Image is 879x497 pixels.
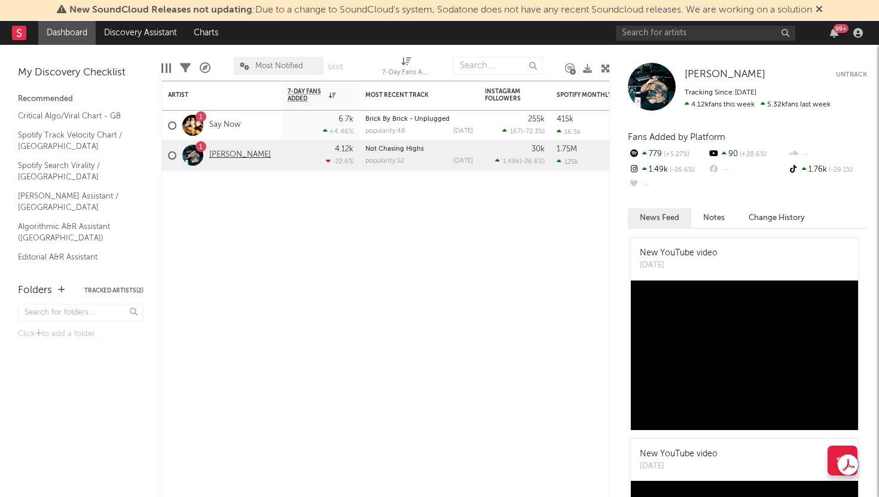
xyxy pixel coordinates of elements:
[557,92,646,99] div: Spotify Monthly Listeners
[323,127,353,135] div: +4.46 %
[338,115,353,123] div: 6.7k
[788,147,867,162] div: --
[521,158,543,165] span: -26.6 %
[161,51,171,86] div: Edit Columns
[18,66,144,80] div: My Discovery Checklist
[382,51,430,86] div: 7-Day Fans Added (7-Day Fans Added)
[69,5,252,15] span: New SoundCloud Releases not updating
[18,251,132,275] a: Editorial A&R Assistant ([GEOGRAPHIC_DATA])
[288,88,326,102] span: 7-Day Fans Added
[502,127,545,135] div: ( )
[510,129,521,135] span: 167
[685,101,831,108] span: 5.32k fans last week
[365,146,473,153] div: Not Chasing Highs
[18,283,52,298] div: Folders
[365,158,404,164] div: popularity: 52
[209,120,240,130] a: Say Now
[200,51,210,86] div: A&R Pipeline
[616,26,795,41] input: Search for artists
[180,51,191,86] div: Filters
[557,128,581,136] div: 16.5k
[382,66,430,80] div: 7-Day Fans Added (7-Day Fans Added)
[557,158,578,166] div: 125k
[495,157,545,165] div: ( )
[69,5,812,15] span: : Due to a change to SoundCloud's system, Sodatone does not have any recent Soundcloud releases. ...
[685,89,756,96] span: Tracking Since: [DATE]
[365,116,450,123] a: Brick By Brick - Unplugged
[685,69,765,81] a: [PERSON_NAME]
[662,151,689,158] span: +5.27 %
[827,167,853,173] span: -29.1 %
[628,147,707,162] div: 779
[185,21,227,45] a: Charts
[738,151,767,158] span: +28.6 %
[836,69,867,81] button: Untrack
[96,21,185,45] a: Discovery Assistant
[453,128,473,135] div: [DATE]
[830,28,838,38] button: 99+
[640,461,718,472] div: [DATE]
[523,129,543,135] span: -72.3 %
[328,64,343,71] button: Save
[685,101,755,108] span: 4.12k fans this week
[18,220,132,245] a: Algorithmic A&R Assistant ([GEOGRAPHIC_DATA])
[737,208,817,228] button: Change History
[18,190,132,214] a: [PERSON_NAME] Assistant / [GEOGRAPHIC_DATA]
[365,146,424,153] a: Not Chasing Highs
[532,145,545,153] div: 30k
[640,448,718,461] div: New YouTube video
[365,116,473,123] div: Brick By Brick - Unplugged
[84,288,144,294] button: Tracked Artists(2)
[18,92,144,106] div: Recommended
[453,158,473,164] div: [DATE]
[209,150,271,160] a: [PERSON_NAME]
[628,162,707,178] div: 1.49k
[326,157,353,165] div: -22.6 %
[707,147,787,162] div: 90
[18,159,132,184] a: Spotify Search Virality / [GEOGRAPHIC_DATA]
[628,133,725,142] span: Fans Added by Platform
[668,167,695,173] span: -26.6 %
[38,21,96,45] a: Dashboard
[18,304,144,321] input: Search for folders...
[453,57,543,75] input: Search...
[788,162,867,178] div: 1.76k
[557,115,573,123] div: 415k
[834,24,849,33] div: 99 +
[557,145,577,153] div: 1.75M
[335,145,353,153] div: 4.12k
[691,208,737,228] button: Notes
[168,92,258,99] div: Artist
[640,247,718,260] div: New YouTube video
[255,62,303,70] span: Most Notified
[18,109,132,123] a: Critical Algo/Viral Chart - GB
[628,178,707,193] div: --
[503,158,520,165] span: 1.49k
[18,327,144,342] div: Click to add a folder.
[365,128,405,135] div: popularity: 48
[18,129,132,153] a: Spotify Track Velocity Chart / [GEOGRAPHIC_DATA]
[528,115,545,123] div: 255k
[365,92,455,99] div: Most Recent Track
[816,5,823,15] span: Dismiss
[640,260,718,272] div: [DATE]
[685,69,765,80] span: [PERSON_NAME]
[485,88,527,102] div: Instagram Followers
[628,208,691,228] button: News Feed
[707,162,787,178] div: --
